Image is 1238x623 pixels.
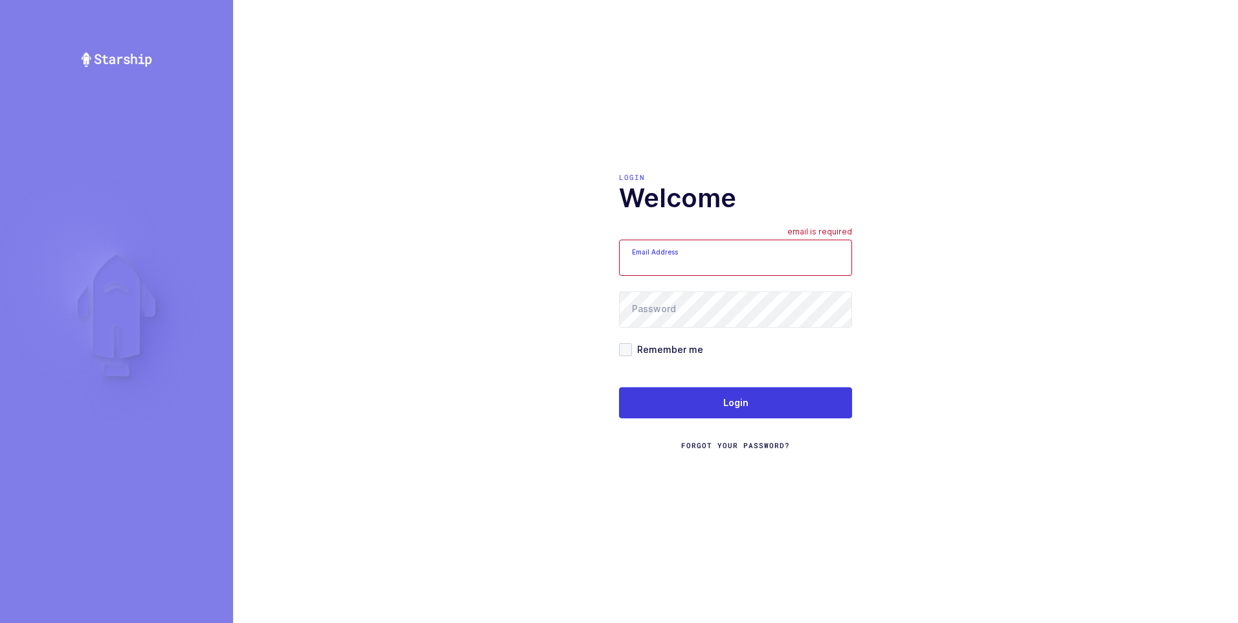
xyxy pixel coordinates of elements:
span: Login [723,396,748,409]
input: Password [619,291,852,328]
span: Remember me [632,343,703,356]
div: email is required [787,227,852,240]
h1: Welcome [619,183,852,214]
img: Starship [80,52,153,67]
button: Login [619,387,852,418]
a: Forgot Your Password? [681,440,790,451]
div: Login [619,172,852,183]
input: Email Address [619,240,852,276]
